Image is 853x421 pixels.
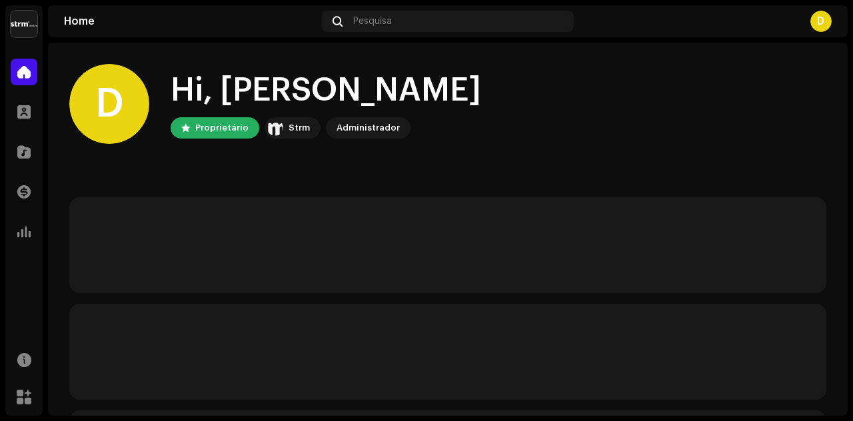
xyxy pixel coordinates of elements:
[171,69,481,112] div: Hi, [PERSON_NAME]
[267,120,283,136] img: 408b884b-546b-4518-8448-1008f9c76b02
[810,11,832,32] div: D
[337,120,400,136] div: Administrador
[353,16,392,27] span: Pesquisa
[69,64,149,144] div: D
[195,120,249,136] div: Proprietário
[11,11,37,37] img: 408b884b-546b-4518-8448-1008f9c76b02
[289,120,310,136] div: Strm
[64,16,317,27] div: Home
